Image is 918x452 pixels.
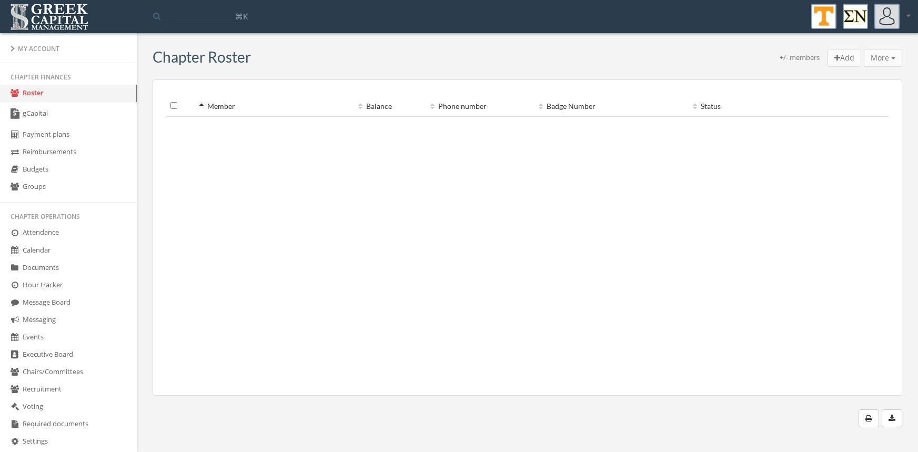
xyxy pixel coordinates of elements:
span: ⌘K [235,11,248,22]
div: My Account [11,44,126,53]
th: Badge Number [534,96,689,116]
div: +/- members [780,53,820,67]
h3: Chapter Roster [153,49,251,65]
th: Member [195,96,354,116]
th: Phone number [426,96,534,116]
th: Balance [354,96,426,116]
th: Status [689,96,843,116]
